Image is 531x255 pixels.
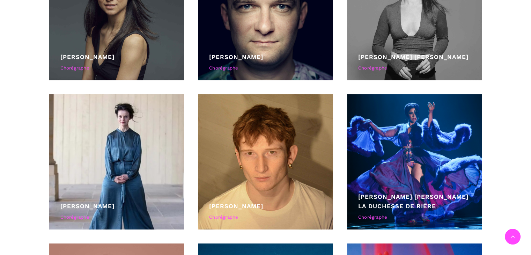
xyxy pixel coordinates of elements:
a: [PERSON_NAME] [PERSON_NAME] la Duchesse de Rière [358,193,469,210]
a: [PERSON_NAME] [209,53,263,60]
a: [PERSON_NAME] [PERSON_NAME] [358,53,469,60]
div: Chorégraphe [358,65,471,72]
div: Chorégraphe [60,214,173,221]
a: [PERSON_NAME] [60,53,115,60]
div: Chorégraphe [209,65,322,72]
div: Chorégraphe [358,214,471,221]
a: [PERSON_NAME] [209,203,263,210]
a: [PERSON_NAME] [60,203,115,210]
div: Chorégraphe [60,65,173,72]
div: Chorégraphe [209,214,322,221]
